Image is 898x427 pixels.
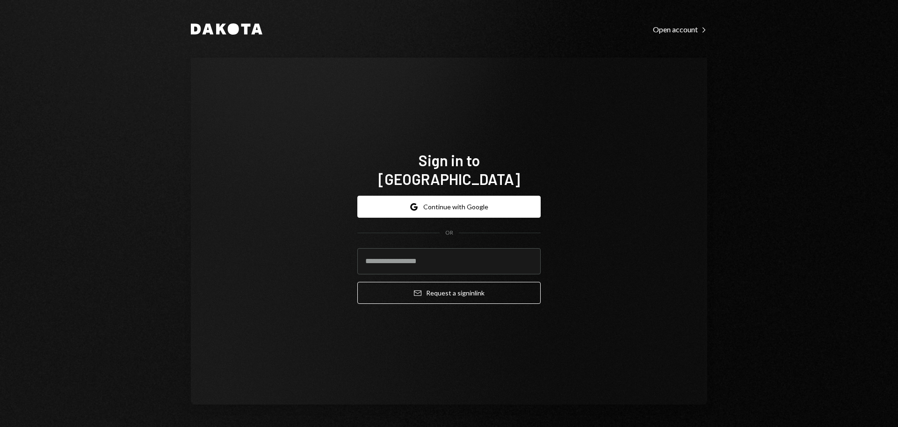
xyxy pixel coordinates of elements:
[357,282,541,304] button: Request a signinlink
[653,24,707,34] a: Open account
[653,25,707,34] div: Open account
[445,229,453,237] div: OR
[357,196,541,218] button: Continue with Google
[357,151,541,188] h1: Sign in to [GEOGRAPHIC_DATA]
